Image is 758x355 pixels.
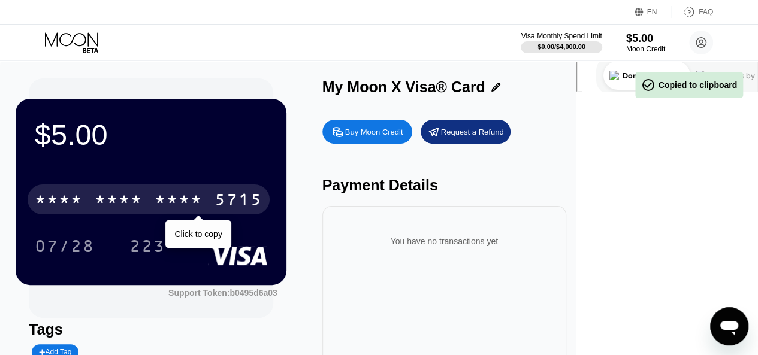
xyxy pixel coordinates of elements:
img: logo_orange.svg [19,19,29,29]
div: Moon Credit [626,45,665,53]
img: website_grey.svg [19,31,29,41]
img: tab_domain_overview_orange.svg [32,69,42,79]
span:  [641,78,656,92]
div: You have no transactions yet [332,224,557,258]
div: My Moon X Visa® Card [322,78,485,96]
div: Payment Details [322,177,566,194]
div: Keywords by Traffic [132,71,202,78]
div: EN [647,8,657,16]
div: FAQ [671,6,713,18]
div: v 4.0.25 [34,19,59,29]
div: Domain: [DOMAIN_NAME] [31,31,132,41]
div: Visa Monthly Spend Limit [521,32,602,40]
div: EN [635,6,671,18]
div: 223 [129,238,165,257]
div: Buy Moon Credit [345,127,403,137]
div: $5.00Moon Credit [626,32,665,53]
div: 5715 [215,192,262,211]
div: Buy Moon Credit [322,120,412,144]
div: FAQ [699,8,713,16]
div: Visa Monthly Spend Limit$0.00/$4,000.00 [521,32,602,53]
div: $5.00 [35,118,267,151]
div: 223 [120,231,174,261]
div: Tags [29,321,273,338]
div: 07/28 [26,231,104,261]
div: Support Token:b0495d6a03 [168,288,277,298]
div: Request a Refund [421,120,511,144]
div: 07/28 [35,238,95,257]
div: $0.00 / $4,000.00 [537,43,585,50]
div: Copied to clipboard [641,78,737,92]
img: tab_keywords_by_traffic_grey.svg [119,69,129,79]
div: Domain Overview [46,71,107,78]
div: Click to copy [174,229,222,239]
div: $5.00 [626,32,665,45]
div: Request a Refund [441,127,504,137]
div: Support Token: b0495d6a03 [168,288,277,298]
iframe: Button to launch messaging window [710,307,748,345]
